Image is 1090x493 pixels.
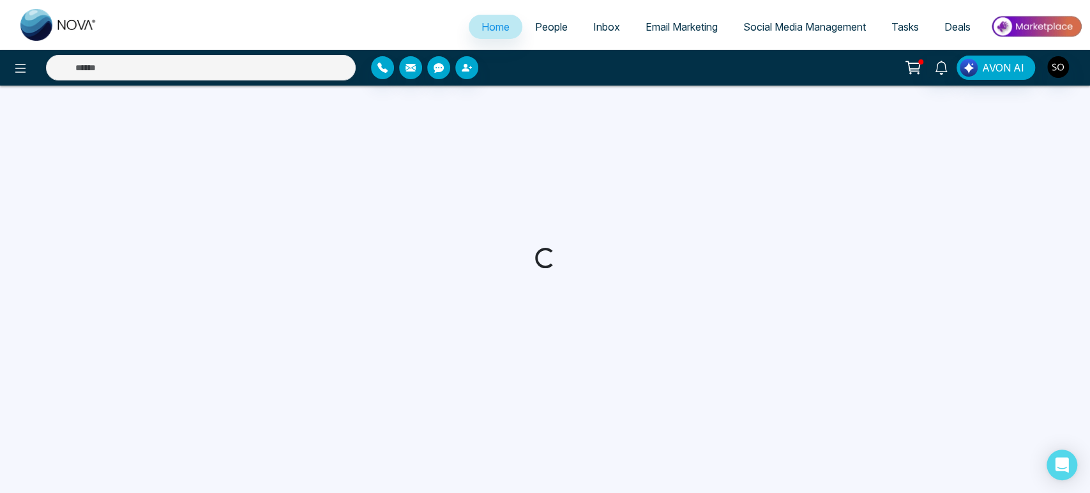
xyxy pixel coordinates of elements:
span: Email Marketing [646,20,718,33]
img: Lead Flow [960,59,978,77]
button: AVON AI [957,56,1035,80]
span: People [535,20,568,33]
span: Home [481,20,510,33]
span: Social Media Management [743,20,866,33]
span: Deals [944,20,971,33]
span: AVON AI [982,60,1024,75]
a: Deals [932,15,983,39]
img: Nova CRM Logo [20,9,97,41]
span: Tasks [891,20,919,33]
img: Market-place.gif [990,12,1082,41]
a: Home [469,15,522,39]
a: Email Marketing [633,15,730,39]
a: People [522,15,580,39]
a: Tasks [879,15,932,39]
a: Inbox [580,15,633,39]
div: Open Intercom Messenger [1047,450,1077,480]
img: User Avatar [1047,56,1069,78]
a: Social Media Management [730,15,879,39]
span: Inbox [593,20,620,33]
